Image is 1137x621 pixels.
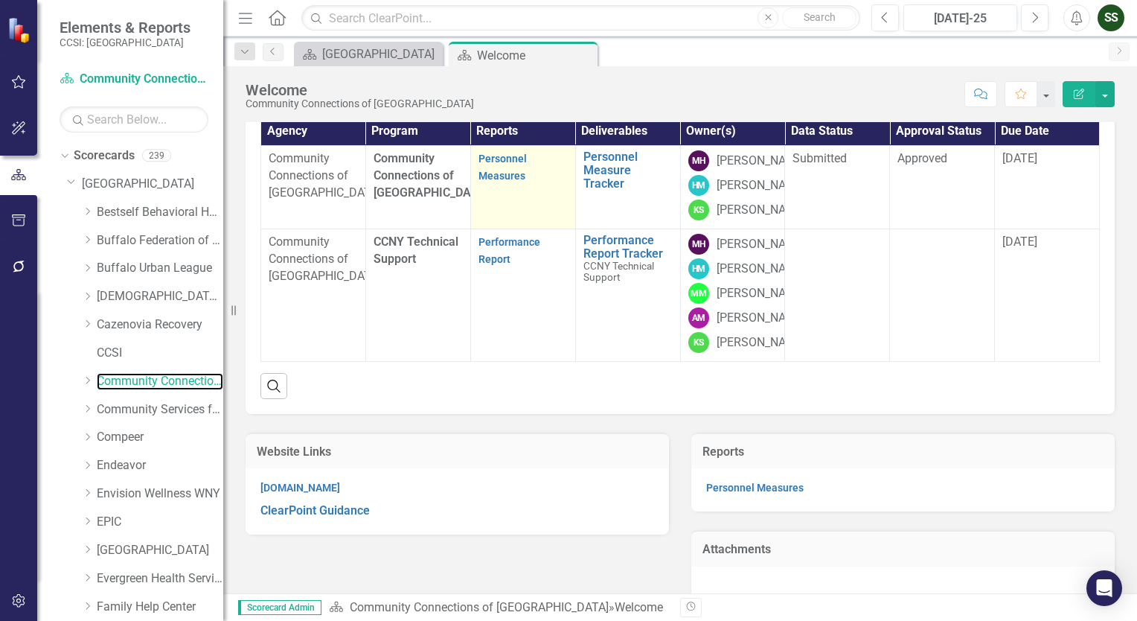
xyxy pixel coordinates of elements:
[688,283,709,304] div: MM
[350,600,609,614] a: Community Connections of [GEOGRAPHIC_DATA]
[717,202,806,219] div: [PERSON_NAME]
[688,308,709,328] div: AM
[477,46,594,65] div: Welcome
[717,177,806,194] div: [PERSON_NAME]
[257,445,658,459] h3: Website Links
[706,482,804,494] a: Personnel Measures
[374,151,488,200] span: Community Connections of [GEOGRAPHIC_DATA]
[583,260,654,283] span: CCNY Technical Support
[97,570,223,587] a: Evergreen Health Services
[583,234,673,260] a: Performance Report Tracker
[890,146,995,229] td: Double-Click to Edit
[246,98,474,109] div: Community Connections of [GEOGRAPHIC_DATA]
[301,5,860,31] input: Search ClearPoint...
[97,514,223,531] a: EPIC
[74,147,135,165] a: Scorecards
[97,232,223,249] a: Buffalo Federation of Neighborhood Centers
[680,146,785,229] td: Double-Click to Edit
[804,11,836,23] span: Search
[97,485,223,503] a: Envision Wellness WNY
[717,236,806,253] div: [PERSON_NAME]
[260,482,340,494] a: [DOMAIN_NAME]
[1098,4,1124,31] button: SS
[702,543,1104,556] h3: Attachments
[903,4,1017,31] button: [DATE]-25
[60,106,208,133] input: Search Below...
[717,153,806,170] div: [PERSON_NAME]
[298,45,439,63] a: [GEOGRAPHIC_DATA]
[470,146,575,229] td: Double-Click to Edit
[261,146,366,229] td: Double-Click to Edit
[1086,570,1122,606] div: Open Intercom Messenger
[688,150,709,171] div: MH
[246,82,474,98] div: Welcome
[909,10,1012,28] div: [DATE]-25
[97,288,223,305] a: [DEMOGRAPHIC_DATA] Charities of [GEOGRAPHIC_DATA]
[688,258,709,279] div: HM
[269,150,358,202] p: Community Connections of [GEOGRAPHIC_DATA]
[97,457,223,474] a: Endeavor
[785,229,890,362] td: Double-Click to Edit
[238,600,321,615] span: Scorecard Admin
[897,151,947,165] span: Approved
[260,503,370,517] a: ClearPoint Guidance
[583,150,673,190] a: Personnel Measure Tracker
[60,19,190,36] span: Elements & Reports
[717,285,806,302] div: [PERSON_NAME]
[688,332,709,353] div: KS
[782,7,856,28] button: Search
[97,542,223,559] a: [GEOGRAPHIC_DATA]
[615,600,663,614] div: Welcome
[261,229,366,362] td: Double-Click to Edit
[995,146,1100,229] td: Double-Click to Edit
[717,334,806,351] div: [PERSON_NAME]
[575,229,680,362] td: Double-Click to Edit Right Click for Context Menu
[792,151,847,165] span: Submitted
[82,176,223,193] a: [GEOGRAPHIC_DATA]
[7,16,33,42] img: ClearPoint Strategy
[97,373,223,390] a: Community Connections of [GEOGRAPHIC_DATA]
[470,229,575,362] td: Double-Click to Edit
[60,36,190,48] small: CCSI: [GEOGRAPHIC_DATA]
[142,150,171,162] div: 239
[97,260,223,277] a: Buffalo Urban League
[688,175,709,196] div: HM
[717,261,806,278] div: [PERSON_NAME]
[688,234,709,255] div: MH
[97,204,223,221] a: Bestself Behavioral Health, Inc.
[785,146,890,229] td: Double-Click to Edit
[680,229,785,362] td: Double-Click to Edit
[1002,235,1037,249] span: [DATE]
[478,153,527,182] a: Personnel Measures
[97,599,223,616] a: Family Help Center
[60,71,208,88] a: Community Connections of [GEOGRAPHIC_DATA]
[478,236,540,265] a: Performance Report
[1002,151,1037,165] span: [DATE]
[97,429,223,446] a: Compeer
[995,229,1100,362] td: Double-Click to Edit
[717,310,806,327] div: [PERSON_NAME]
[688,200,709,220] div: KS
[269,234,358,285] p: Community Connections of [GEOGRAPHIC_DATA]
[97,401,223,418] a: Community Services for Every1, Inc.
[890,229,995,362] td: Double-Click to Edit
[702,445,1104,459] h3: Reports
[97,316,223,334] a: Cazenovia Recovery
[374,235,458,266] span: CCNY Technical Support
[97,345,223,362] a: CCSI
[575,146,680,229] td: Double-Click to Edit Right Click for Context Menu
[329,599,669,617] div: »
[322,45,439,63] div: [GEOGRAPHIC_DATA]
